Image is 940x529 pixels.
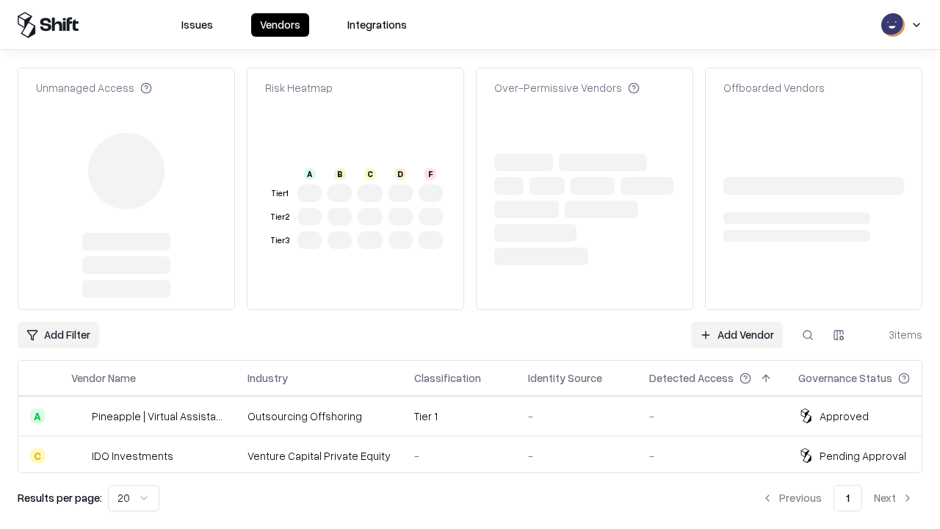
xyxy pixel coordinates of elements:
div: Approved [820,409,869,424]
p: Results per page: [18,490,102,505]
div: Pending Approval [820,448,906,464]
div: Classification [414,370,481,386]
div: A [30,409,45,423]
div: C [30,448,45,463]
div: Offboarded Vendors [723,80,825,96]
button: Vendors [251,13,309,37]
div: Pineapple | Virtual Assistant Agency [92,409,224,424]
div: 3 items [864,327,922,342]
button: Issues [173,13,222,37]
button: Add Filter [18,322,99,348]
a: Add Vendor [691,322,783,348]
div: F [424,168,436,180]
div: A [304,168,316,180]
div: Tier 1 [414,409,505,424]
div: Tier 3 [268,234,292,247]
div: Vendor Name [71,370,136,386]
div: Governance Status [798,370,892,386]
div: Detected Access [649,370,734,386]
div: Venture Capital Private Equity [247,448,391,464]
nav: pagination [753,485,922,511]
div: C [364,168,376,180]
div: Unmanaged Access [36,80,152,96]
div: Outsourcing Offshoring [247,409,391,424]
div: - [649,409,775,424]
div: Tier 2 [268,211,292,223]
div: Over-Permissive Vendors [494,80,640,96]
button: 1 [834,485,862,511]
button: Integrations [339,13,416,37]
img: Pineapple | Virtual Assistant Agency [71,409,86,423]
div: - [528,409,626,424]
div: D [394,168,406,180]
div: Tier 1 [268,187,292,200]
div: B [334,168,346,180]
img: IDO Investments [71,448,86,463]
div: - [528,448,626,464]
div: Identity Source [528,370,602,386]
div: Risk Heatmap [265,80,333,96]
div: - [649,448,775,464]
div: - [414,448,505,464]
div: IDO Investments [92,448,173,464]
div: Industry [247,370,288,386]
